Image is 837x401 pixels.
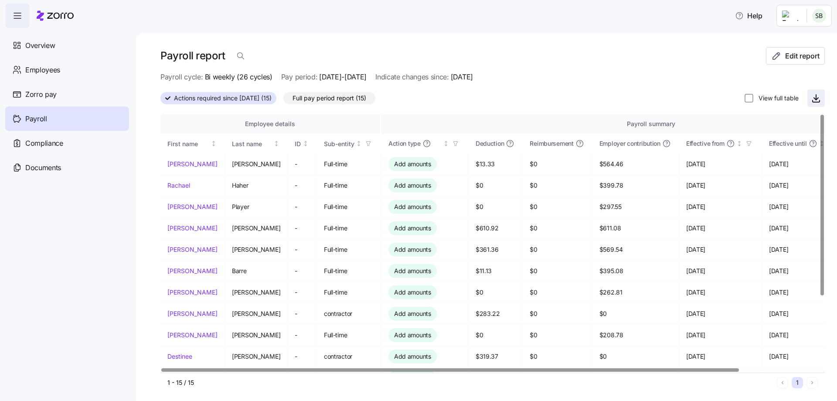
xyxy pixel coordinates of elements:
span: [DATE]-[DATE] [319,72,367,82]
span: - [295,267,310,275]
span: Add amounts [394,181,431,190]
span: [PERSON_NAME] [232,309,280,318]
th: Action typeNot sorted [381,134,469,154]
span: [DATE] [686,309,755,318]
span: Reimbursement [530,139,573,148]
span: [DATE] [686,331,755,339]
div: 1 - 15 / 15 [167,378,773,387]
th: Effective fromNot sorted [679,134,762,154]
span: [DATE] [451,72,473,82]
span: $0 [530,267,585,275]
span: Add amounts [394,245,431,254]
span: [DATE] [686,202,755,211]
span: [PERSON_NAME] [232,352,280,361]
span: Employer contribution [599,139,660,148]
span: [DATE] [686,181,755,190]
img: c0a881579048e91e3eeafc336833c0e2 [812,9,826,23]
span: $0 [476,181,515,190]
div: Employee details [167,119,373,129]
span: [DATE] [686,245,755,254]
span: Player [232,202,280,211]
button: 1 [792,377,803,388]
span: Effective until [769,139,807,148]
span: $0 [530,245,585,254]
span: Payroll cycle: [160,72,203,82]
span: [DATE] [769,181,837,190]
a: [PERSON_NAME] [167,224,218,233]
a: Employees [5,58,129,82]
span: $0 [476,331,515,339]
span: - [295,331,310,339]
span: $0 [599,309,672,318]
span: contractor [324,352,374,361]
div: Not sorted [211,141,217,147]
span: [PERSON_NAME] [232,245,280,254]
span: $283.22 [476,309,515,318]
span: [DATE] [769,160,837,168]
span: Add amounts [394,224,431,233]
a: [PERSON_NAME] [167,331,218,339]
a: [PERSON_NAME] [167,160,218,168]
span: $399.78 [599,181,672,190]
span: Add amounts [394,352,431,361]
span: $569.54 [599,245,672,254]
span: Overview [25,40,55,51]
span: $564.46 [599,160,672,168]
div: Not sorted [303,141,309,147]
span: $0 [530,331,585,339]
button: Previous page [777,377,788,388]
span: Barre [232,267,280,275]
span: $361.36 [476,245,515,254]
span: Indicate changes since: [375,72,449,82]
span: Add amounts [394,288,431,297]
span: [DATE] [686,160,755,168]
span: $262.81 [599,288,672,297]
span: [DATE] [769,352,837,361]
span: Add amounts [394,202,431,211]
a: [PERSON_NAME] [167,245,218,254]
span: Add amounts [394,309,431,318]
button: Edit report [766,47,825,65]
span: $0 [530,352,585,361]
span: Pay period: [281,72,317,82]
span: $0 [530,224,585,233]
div: Not sorted [356,141,362,147]
span: $319.37 [476,352,515,361]
span: [DATE] [686,352,755,361]
span: $0 [530,309,585,318]
span: Full-time [324,181,374,190]
div: Not sorted [273,141,279,147]
span: Effective from [686,139,725,148]
a: Payroll [5,106,129,131]
span: - [295,202,310,211]
div: Not sorted [819,141,825,147]
a: [PERSON_NAME] [167,202,218,211]
span: $11.13 [476,267,515,275]
span: Full-time [324,224,374,233]
button: Help [728,7,769,24]
span: - [295,224,310,233]
span: Bi weekly (26 cycles) [205,72,272,82]
span: [DATE] [769,267,837,275]
span: [DATE] [686,267,755,275]
span: [DATE] [769,224,837,233]
a: [PERSON_NAME] [167,267,218,275]
span: Action type [388,139,421,148]
th: Last nameNot sorted [225,134,288,154]
span: Add amounts [394,331,431,339]
span: [DATE] [769,331,837,339]
span: [DATE] [769,309,837,318]
span: $0 [599,352,672,361]
span: [DATE] [769,288,837,297]
span: Add amounts [394,267,431,275]
div: Not sorted [736,141,742,147]
span: Add amounts [394,160,431,168]
th: Sub-entityNot sorted [317,134,381,154]
span: [PERSON_NAME] [232,160,280,168]
th: First nameNot sorted [160,134,225,154]
span: $297.55 [599,202,672,211]
span: [DATE] [769,245,837,254]
span: Full-time [324,245,374,254]
span: - [295,245,310,254]
a: Rachael [167,181,218,190]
